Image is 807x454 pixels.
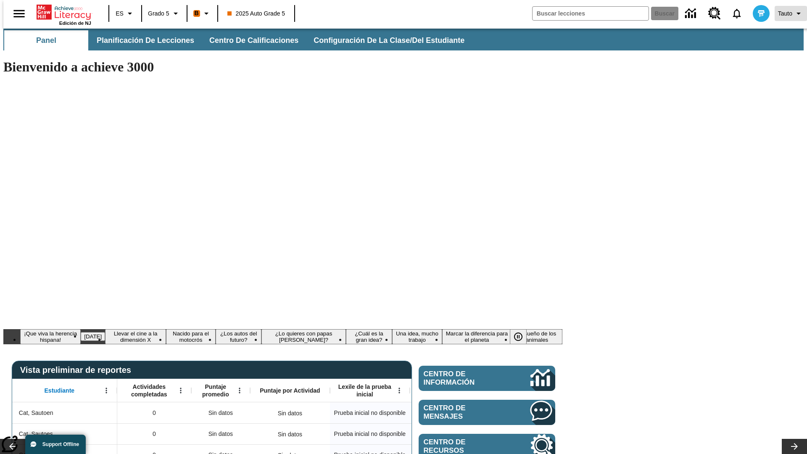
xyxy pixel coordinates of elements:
[3,29,804,50] div: Subbarra de navegación
[45,387,75,394] span: Estudiante
[680,2,703,25] a: Centro de información
[753,5,770,22] img: avatar image
[204,404,237,422] span: Sin datos
[442,329,512,344] button: Diapositiva 9 Marcar la diferencia para el planeta
[261,329,345,344] button: Diapositiva 6 ¿Lo quieres con papas fritas?
[274,405,306,422] div: Sin datos, Cat, Sautoen
[36,36,56,45] span: Panel
[117,423,191,444] div: 0, Cat, Sautoes
[393,384,406,397] button: Abrir menú
[209,36,298,45] span: Centro de calificaciones
[782,439,807,454] button: Carrusel de lecciones, seguir
[25,435,86,454] button: Support Offline
[307,30,471,50] button: Configuración de la clase/del estudiante
[121,383,177,398] span: Actividades completadas
[314,36,464,45] span: Configuración de la clase/del estudiante
[174,384,187,397] button: Abrir menú
[100,384,113,397] button: Abrir menú
[778,9,792,18] span: Tauto
[419,400,555,425] a: Centro de mensajes
[166,329,216,344] button: Diapositiva 4 Nacido para el motocrós
[19,430,53,438] span: Cat, Sautoes
[274,426,306,443] div: Sin datos, Cat, Sautoes
[37,4,91,21] a: Portada
[260,387,320,394] span: Puntaje por Actividad
[7,1,32,26] button: Abrir el menú lateral
[775,6,807,21] button: Perfil/Configuración
[510,329,535,344] div: Pausar
[334,409,406,417] span: Prueba inicial no disponible, Cat, Sautoen
[748,3,775,24] button: Escoja un nuevo avatar
[191,423,250,444] div: Sin datos, Cat, Sautoes
[20,329,81,344] button: Diapositiva 1 ¡Que viva la herencia hispana!
[195,383,236,398] span: Puntaje promedio
[512,329,562,344] button: Diapositiva 10 El sueño de los animales
[90,30,201,50] button: Planificación de lecciones
[203,30,305,50] button: Centro de calificaciones
[153,409,156,417] span: 0
[59,21,91,26] span: Edición de NJ
[195,8,199,18] span: B
[191,402,250,423] div: Sin datos, Cat, Sautoen
[3,59,562,75] h1: Bienvenido a achieve 3000
[334,383,396,398] span: Lexile de la prueba inicial
[424,370,502,387] span: Centro de información
[3,30,472,50] div: Subbarra de navegación
[153,430,156,438] span: 0
[190,6,215,21] button: Boost El color de la clase es anaranjado. Cambiar el color de la clase.
[117,402,191,423] div: 0, Cat, Sautoen
[419,366,555,391] a: Centro de información
[105,329,166,344] button: Diapositiva 3 Llevar el cine a la dimensión X
[533,7,649,20] input: Buscar campo
[334,430,406,438] span: Prueba inicial no disponible, Cat, Sautoes
[510,329,527,344] button: Pausar
[97,36,194,45] span: Planificación de lecciones
[145,6,184,21] button: Grado: Grado 5, Elige un grado
[726,3,748,24] a: Notificaciones
[19,409,53,417] span: Cat, Sautoen
[81,332,105,341] button: Diapositiva 2 Día del Trabajo
[204,425,237,443] span: Sin datos
[42,441,79,447] span: Support Offline
[392,329,442,344] button: Diapositiva 8 Una idea, mucho trabajo
[703,2,726,25] a: Centro de recursos, Se abrirá en una pestaña nueva.
[20,365,135,375] span: Vista preliminar de reportes
[37,3,91,26] div: Portada
[346,329,392,344] button: Diapositiva 7 ¿Cuál es la gran idea?
[116,9,124,18] span: ES
[424,404,505,421] span: Centro de mensajes
[216,329,261,344] button: Diapositiva 5 ¿Los autos del futuro?
[233,384,246,397] button: Abrir menú
[148,9,169,18] span: Grado 5
[112,6,139,21] button: Lenguaje: ES, Selecciona un idioma
[227,9,285,18] span: 2025 Auto Grade 5
[4,30,88,50] button: Panel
